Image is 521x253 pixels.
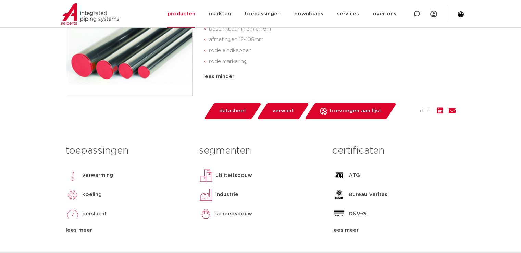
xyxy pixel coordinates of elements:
[349,191,387,199] p: Bureau Veritas
[203,103,262,119] a: datasheet
[209,45,456,56] li: rode eindkappen
[199,207,213,221] img: scheepsbouw
[332,144,455,158] h3: certificaten
[199,188,213,202] img: industrie
[209,34,456,45] li: afmetingen 12-108mm
[66,207,79,221] img: perslucht
[420,107,432,115] span: deel:
[209,24,456,35] li: beschikbaar in 3m en 6m
[66,169,79,182] img: verwarming
[209,56,456,67] li: rode markering
[215,191,238,199] p: industrie
[82,191,102,199] p: koeling
[330,106,381,117] span: toevoegen aan lijst
[332,188,346,202] img: Bureau Veritas
[82,210,107,218] p: perslucht
[203,73,456,81] div: lees minder
[349,171,360,180] p: ATG
[219,106,246,117] span: datasheet
[257,103,309,119] a: verwant
[349,210,369,218] p: DNV-GL
[66,226,189,234] div: lees meer
[199,144,322,158] h3: segmenten
[82,171,113,180] p: verwarming
[215,210,252,218] p: scheepsbouw
[332,207,346,221] img: DNV-GL
[272,106,294,117] span: verwant
[215,171,252,180] p: utiliteitsbouw
[332,226,455,234] div: lees meer
[66,144,189,158] h3: toepassingen
[332,169,346,182] img: ATG
[66,188,79,202] img: koeling
[199,169,213,182] img: utiliteitsbouw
